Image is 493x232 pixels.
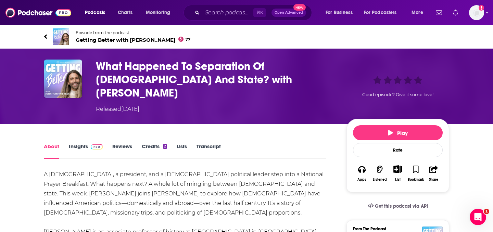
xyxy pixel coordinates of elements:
button: Listened [371,161,389,186]
img: Podchaser Pro [91,144,103,150]
a: Charts [113,7,137,18]
a: Show notifications dropdown [450,7,461,18]
div: List [395,177,401,182]
div: Apps [357,178,366,182]
div: 2 [163,144,167,149]
span: For Business [326,8,353,17]
span: More [412,8,423,17]
img: Getting Better with Jonathan Van Ness [53,28,69,45]
span: Episode from the podcast [76,30,190,35]
img: Podchaser - Follow, Share and Rate Podcasts [5,6,71,19]
span: Charts [118,8,132,17]
span: ⌘ K [253,8,266,17]
button: Open AdvancedNew [271,9,306,17]
span: 77 [186,38,190,41]
a: InsightsPodchaser Pro [69,143,103,159]
a: Show notifications dropdown [433,7,445,18]
div: Share [429,178,438,182]
button: Share [425,161,443,186]
svg: Add a profile image [479,5,484,11]
span: 1 [484,209,489,214]
span: Play [388,130,408,136]
a: Get this podcast via API [362,198,433,215]
button: open menu [141,7,179,18]
span: Logged in as jennarohl [469,5,484,20]
div: Rate [353,143,443,157]
div: Listened [373,178,387,182]
button: Show More Button [391,165,405,173]
div: Search podcasts, credits, & more... [190,5,318,21]
div: Released [DATE] [96,105,139,113]
input: Search podcasts, credits, & more... [202,7,253,18]
span: Monitoring [146,8,170,17]
button: Bookmark [407,161,425,186]
a: Credits2 [142,143,167,159]
img: User Profile [469,5,484,20]
span: New [293,4,306,11]
a: Getting Better with Jonathan Van NessEpisode from the podcastGetting Better with [PERSON_NAME]77 [44,28,449,45]
span: Open Advanced [275,11,303,14]
button: Show profile menu [469,5,484,20]
button: open menu [321,7,361,18]
button: Apps [353,161,371,186]
a: Reviews [112,143,132,159]
span: Getting Better with [PERSON_NAME] [76,37,190,43]
span: Get this podcast via API [375,203,428,209]
a: Transcript [197,143,221,159]
div: Show More ButtonList [389,161,407,186]
button: Play [353,125,443,140]
span: Good episode? Give it some love! [362,92,433,97]
h1: What Happened To Separation Of Church And State? with Dr. Lauren Turek [96,60,336,100]
img: What Happened To Separation Of Church And State? with Dr. Lauren Turek [44,60,82,98]
button: open menu [359,7,407,18]
h3: From The Podcast [353,227,437,231]
span: Podcasts [85,8,105,17]
iframe: Intercom live chat [470,209,486,225]
span: For Podcasters [364,8,397,17]
a: Lists [177,143,187,159]
button: open menu [407,7,432,18]
a: About [44,143,59,159]
div: Bookmark [408,178,424,182]
button: open menu [80,7,114,18]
